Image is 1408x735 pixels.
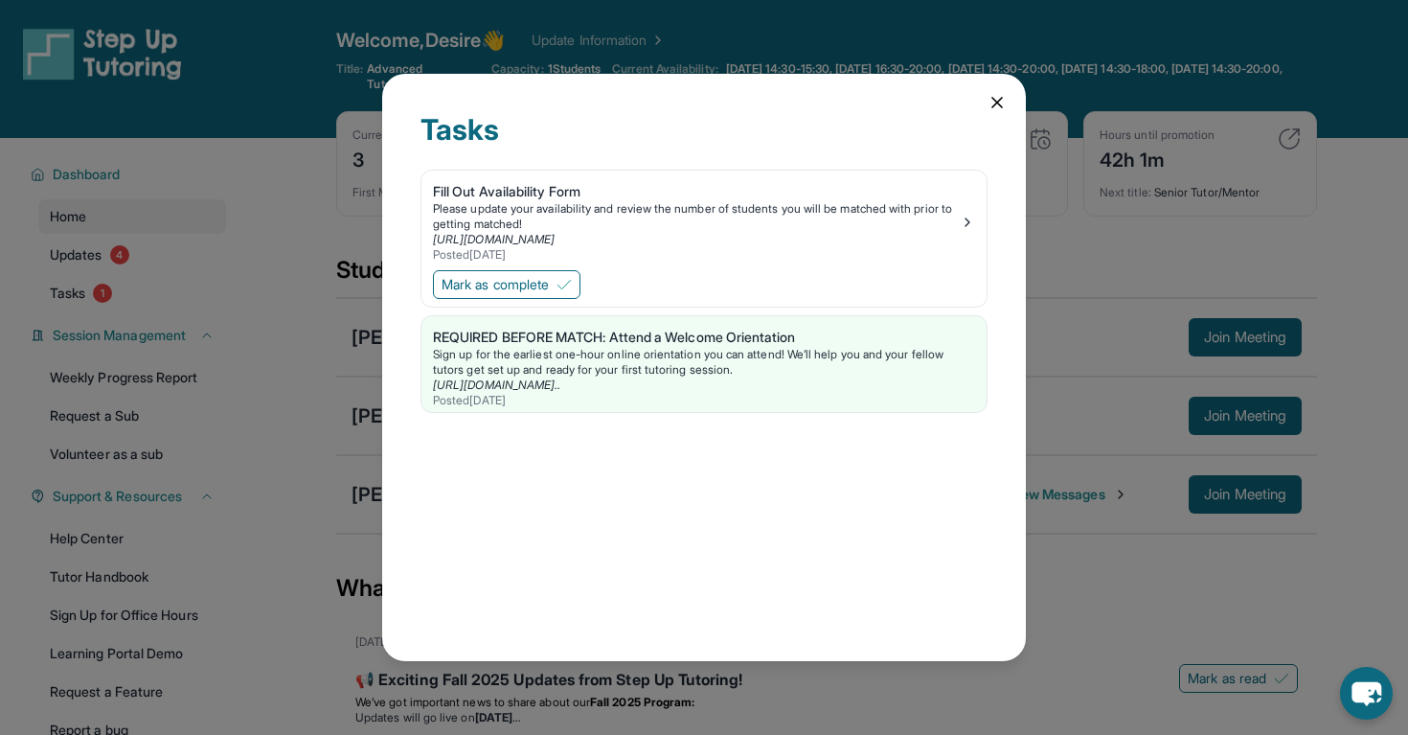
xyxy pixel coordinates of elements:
a: Fill Out Availability FormPlease update your availability and review the number of students you w... [421,171,987,266]
a: [URL][DOMAIN_NAME].. [433,378,560,392]
div: Fill Out Availability Form [433,182,960,201]
div: Posted [DATE] [433,393,975,408]
div: Sign up for the earliest one-hour online orientation you can attend! We’ll help you and your fell... [433,347,975,378]
a: [URL][DOMAIN_NAME] [433,232,555,246]
span: Mark as complete [442,275,549,294]
button: chat-button [1340,667,1393,720]
div: REQUIRED BEFORE MATCH: Attend a Welcome Orientation [433,328,975,347]
div: Tasks [420,112,988,170]
div: Posted [DATE] [433,247,960,263]
div: Please update your availability and review the number of students you will be matched with prior ... [433,201,960,232]
button: Mark as complete [433,270,580,299]
a: REQUIRED BEFORE MATCH: Attend a Welcome OrientationSign up for the earliest one-hour online orien... [421,316,987,412]
img: Mark as complete [556,277,572,292]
